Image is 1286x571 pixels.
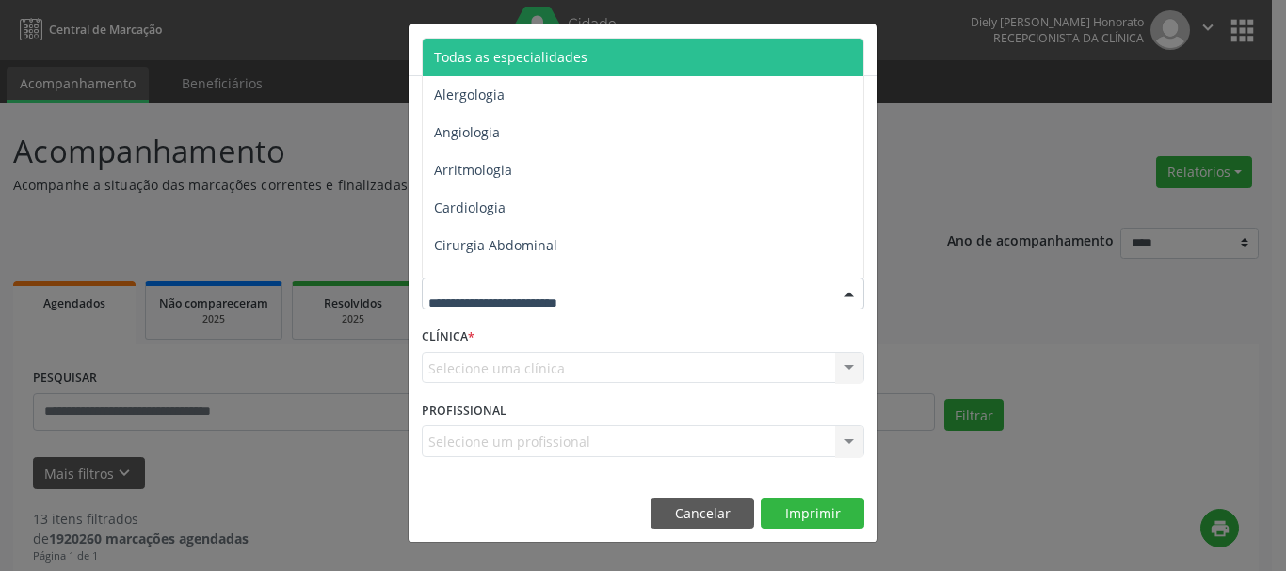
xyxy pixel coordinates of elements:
span: Cirurgia Abdominal [434,236,557,254]
span: Todas as especialidades [434,48,587,66]
button: Cancelar [651,498,754,530]
span: Cardiologia [434,198,506,216]
span: Alergologia [434,86,505,103]
span: Cirurgia Bariatrica [434,274,550,292]
h5: Relatório de agendamentos [422,38,637,62]
label: CLÍNICA [422,323,474,352]
span: Angiologia [434,123,500,141]
span: Arritmologia [434,161,512,179]
label: PROFISSIONAL [422,396,506,425]
button: Imprimir [761,498,864,530]
button: Close [840,24,877,71]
